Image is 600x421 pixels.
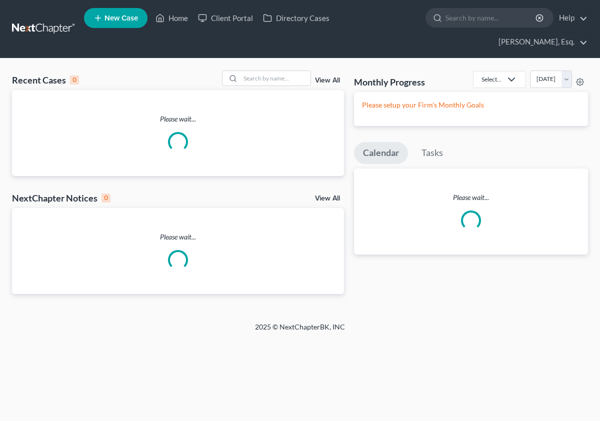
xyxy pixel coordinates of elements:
div: 0 [101,193,110,202]
a: View All [315,77,340,84]
a: Help [554,9,587,27]
input: Search by name... [445,8,537,27]
p: Please setup your Firm's Monthly Goals [362,100,580,110]
p: Please wait... [354,192,588,202]
a: Directory Cases [258,9,334,27]
div: 2025 © NextChapterBK, INC [15,322,585,340]
p: Please wait... [12,232,344,242]
p: Please wait... [12,114,344,124]
a: Client Portal [193,9,258,27]
a: [PERSON_NAME], Esq. [493,33,587,51]
div: NextChapter Notices [12,192,110,204]
a: Tasks [412,142,452,164]
div: 0 [70,75,79,84]
div: Recent Cases [12,74,79,86]
a: View All [315,195,340,202]
a: Calendar [354,142,408,164]
div: Select... [481,75,501,83]
h3: Monthly Progress [354,76,425,88]
a: Home [150,9,193,27]
span: New Case [104,14,138,22]
input: Search by name... [240,71,310,85]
